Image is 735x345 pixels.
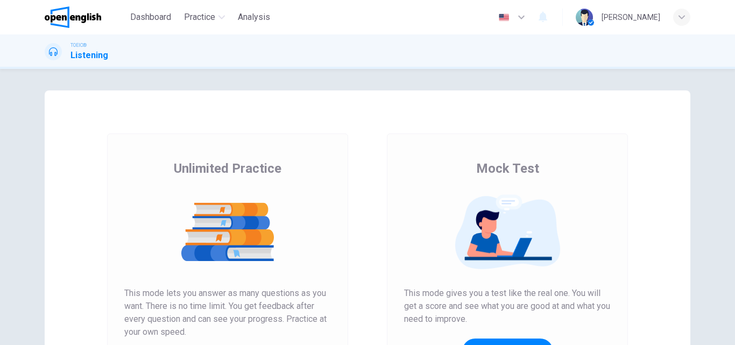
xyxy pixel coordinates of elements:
span: This mode lets you answer as many questions as you want. There is no time limit. You get feedback... [124,287,331,339]
img: en [497,13,511,22]
span: Unlimited Practice [174,160,281,177]
span: Mock Test [476,160,539,177]
span: Dashboard [130,11,171,24]
span: Practice [184,11,215,24]
img: Profile picture [576,9,593,26]
div: [PERSON_NAME] [602,11,660,24]
button: Analysis [234,8,274,27]
button: Dashboard [126,8,175,27]
span: This mode gives you a test like the real one. You will get a score and see what you are good at a... [404,287,611,326]
button: Practice [180,8,229,27]
span: TOEIC® [70,41,87,49]
img: OpenEnglish logo [45,6,101,28]
h1: Listening [70,49,108,62]
span: Analysis [238,11,270,24]
a: OpenEnglish logo [45,6,126,28]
